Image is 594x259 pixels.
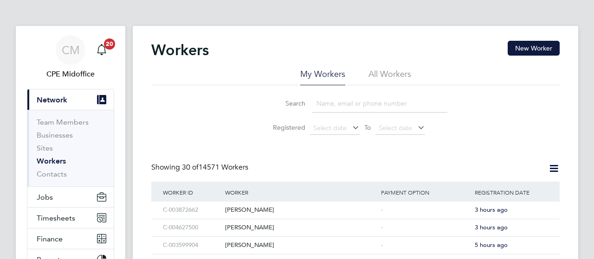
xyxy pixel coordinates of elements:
[362,121,374,133] span: To
[37,214,75,222] span: Timesheets
[475,223,508,231] span: 3 hours ago
[161,236,550,244] a: C-003599904[PERSON_NAME]-5 hours ago
[313,124,347,132] span: Select date
[368,69,411,85] li: All Workers
[37,157,66,165] a: Workers
[379,124,412,132] span: Select date
[475,241,508,249] span: 5 hours ago
[27,89,114,110] button: Network
[223,182,379,203] div: Worker
[379,182,472,203] div: Payment Option
[472,182,550,203] div: Registration Date
[27,35,114,80] a: CMCPE Midoffice
[182,163,248,172] span: 14571 Workers
[37,118,89,126] a: Team Members
[104,38,115,50] span: 20
[300,69,345,85] li: My Workers
[379,219,472,236] div: -
[264,99,305,107] label: Search
[27,228,114,249] button: Finance
[161,202,223,219] div: C-003872662
[223,237,379,254] div: [PERSON_NAME]
[37,193,53,202] span: Jobs
[37,131,73,139] a: Businesses
[151,163,250,172] div: Showing
[379,202,472,219] div: -
[62,44,80,56] span: CM
[508,41,560,56] button: New Worker
[151,41,209,59] h2: Workers
[92,35,111,65] a: 20
[27,208,114,228] button: Timesheets
[223,219,379,236] div: [PERSON_NAME]
[27,69,114,80] span: CPE Midoffice
[37,95,67,104] span: Network
[475,206,508,214] span: 3 hours ago
[37,234,63,243] span: Finance
[264,123,305,132] label: Registered
[161,182,223,203] div: Worker ID
[161,201,550,209] a: C-003872662[PERSON_NAME]-3 hours ago
[27,110,114,186] div: Network
[37,170,67,178] a: Contacts
[37,144,53,152] a: Sites
[182,163,199,172] span: 30 of
[161,219,550,227] a: C-004627500[PERSON_NAME]-3 hours ago
[27,187,114,207] button: Jobs
[379,237,472,254] div: -
[223,202,379,219] div: [PERSON_NAME]
[161,237,223,254] div: C-003599904
[312,95,447,113] input: Name, email or phone number
[161,219,223,236] div: C-004627500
